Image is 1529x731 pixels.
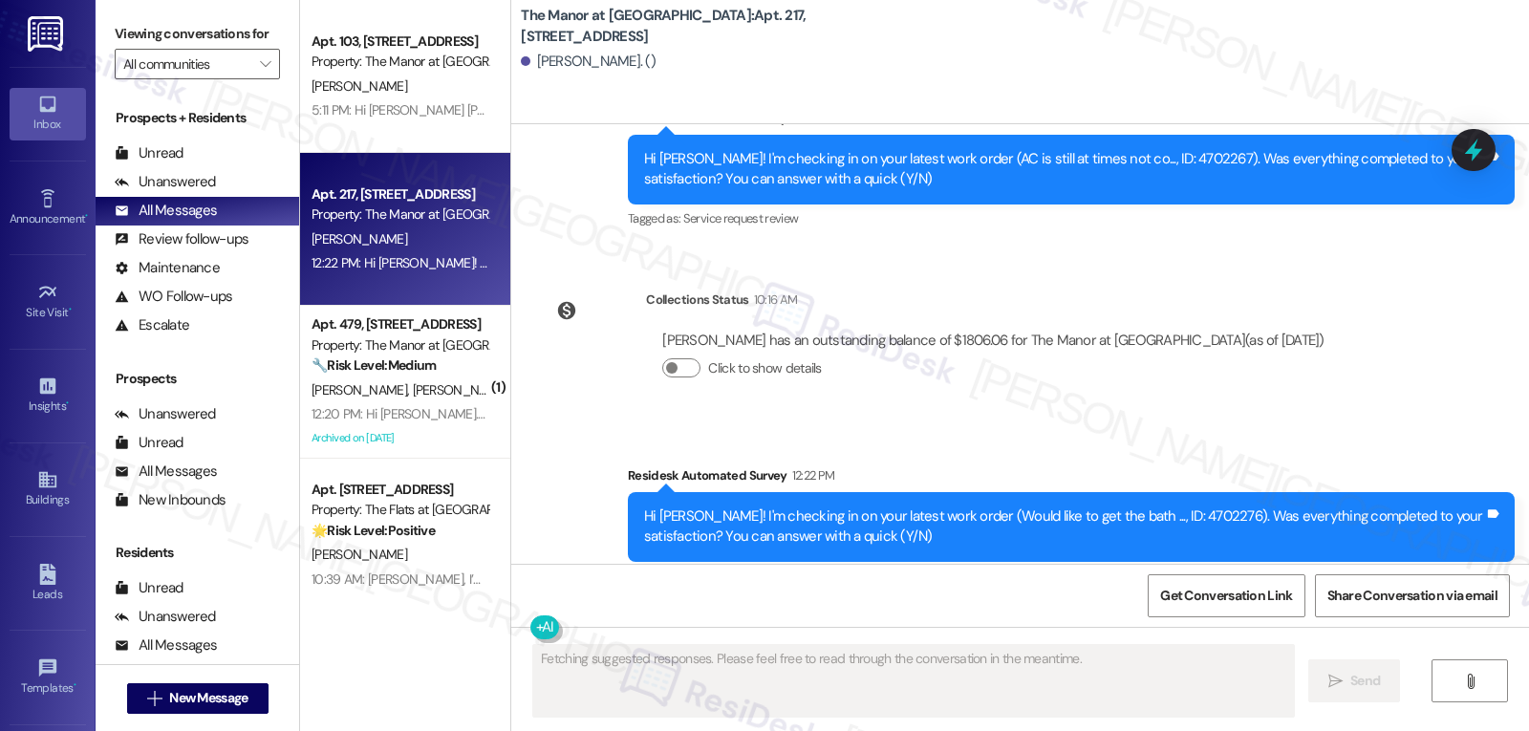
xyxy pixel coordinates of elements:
[310,426,490,450] div: Archived on [DATE]
[521,6,903,47] b: The Manor at [GEOGRAPHIC_DATA]: Apt. 217, [STREET_ADDRESS]
[1350,671,1380,691] span: Send
[1308,659,1401,702] button: Send
[312,230,407,247] span: [PERSON_NAME]
[115,201,217,221] div: All Messages
[312,546,407,563] span: [PERSON_NAME]
[96,108,299,128] div: Prospects + Residents
[1463,674,1477,689] i: 
[85,209,88,223] span: •
[683,210,799,226] span: Service request review
[628,562,1515,590] div: Tagged as:
[147,691,162,706] i: 
[708,358,821,378] label: Click to show details
[628,465,1515,492] div: Residesk Automated Survey
[10,276,86,328] a: Site Visit •
[115,404,216,424] div: Unanswered
[312,184,488,204] div: Apt. 217, [STREET_ADDRESS]
[115,258,220,278] div: Maintenance
[644,506,1484,548] div: Hi [PERSON_NAME]! I'm checking in on your latest work order (Would like to get the bath ..., ID: ...
[1148,574,1304,617] button: Get Conversation Link
[312,32,488,52] div: Apt. 103, [STREET_ADDRESS]
[646,290,748,310] div: Collections Status
[312,335,488,355] div: Property: The Manor at [GEOGRAPHIC_DATA]
[312,52,488,72] div: Property: The Manor at [GEOGRAPHIC_DATA]
[10,652,86,703] a: Templates •
[10,463,86,515] a: Buildings
[115,19,280,49] label: Viewing conversations for
[115,143,183,163] div: Unread
[10,558,86,610] a: Leads
[74,678,76,692] span: •
[115,607,216,627] div: Unanswered
[127,683,269,714] button: New Message
[662,331,1324,351] div: [PERSON_NAME] has an outstanding balance of $1806.06 for The Manor at [GEOGRAPHIC_DATA] (as of [D...
[413,381,508,398] span: [PERSON_NAME]
[10,88,86,140] a: Inbox
[312,381,413,398] span: [PERSON_NAME]
[115,433,183,453] div: Unread
[96,543,299,563] div: Residents
[312,570,1279,588] div: 10:39 AM: [PERSON_NAME], I’d love to know—has your experience at [GEOGRAPHIC_DATA] at [GEOGRAPHIC...
[115,578,183,598] div: Unread
[312,522,435,539] strong: 🌟 Risk Level: Positive
[312,77,407,95] span: [PERSON_NAME]
[123,49,249,79] input: All communities
[312,254,1398,271] div: 12:22 PM: Hi [PERSON_NAME]! I'm checking in on your latest work order (Would like to get the bath...
[521,52,656,72] div: [PERSON_NAME]. ()
[115,462,217,482] div: All Messages
[1315,574,1510,617] button: Share Conversation via email
[787,465,835,485] div: 12:22 PM
[628,204,1515,232] div: Tagged as:
[749,290,798,310] div: 10:16 AM
[66,397,69,410] span: •
[312,480,488,500] div: Apt. [STREET_ADDRESS]
[28,16,67,52] img: ResiDesk Logo
[1328,674,1343,689] i: 
[115,490,226,510] div: New Inbounds
[115,315,189,335] div: Escalate
[169,688,248,708] span: New Message
[533,645,1294,717] textarea: Fetching suggested responses. Please feel free to read through the conversation in the meantime.
[1160,586,1292,606] span: Get Conversation Link
[96,369,299,389] div: Prospects
[312,314,488,334] div: Apt. 479, [STREET_ADDRESS]
[312,356,436,374] strong: 🔧 Risk Level: Medium
[644,149,1484,190] div: Hi [PERSON_NAME]! I'm checking in on your latest work order (AC is still at times not co..., ID: ...
[115,635,217,656] div: All Messages
[312,204,488,225] div: Property: The Manor at [GEOGRAPHIC_DATA]
[69,303,72,316] span: •
[10,370,86,421] a: Insights •
[115,229,248,249] div: Review follow-ups
[1327,586,1497,606] span: Share Conversation via email
[260,56,270,72] i: 
[115,287,232,307] div: WO Follow-ups
[312,500,488,520] div: Property: The Flats at [GEOGRAPHIC_DATA]
[115,172,216,192] div: Unanswered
